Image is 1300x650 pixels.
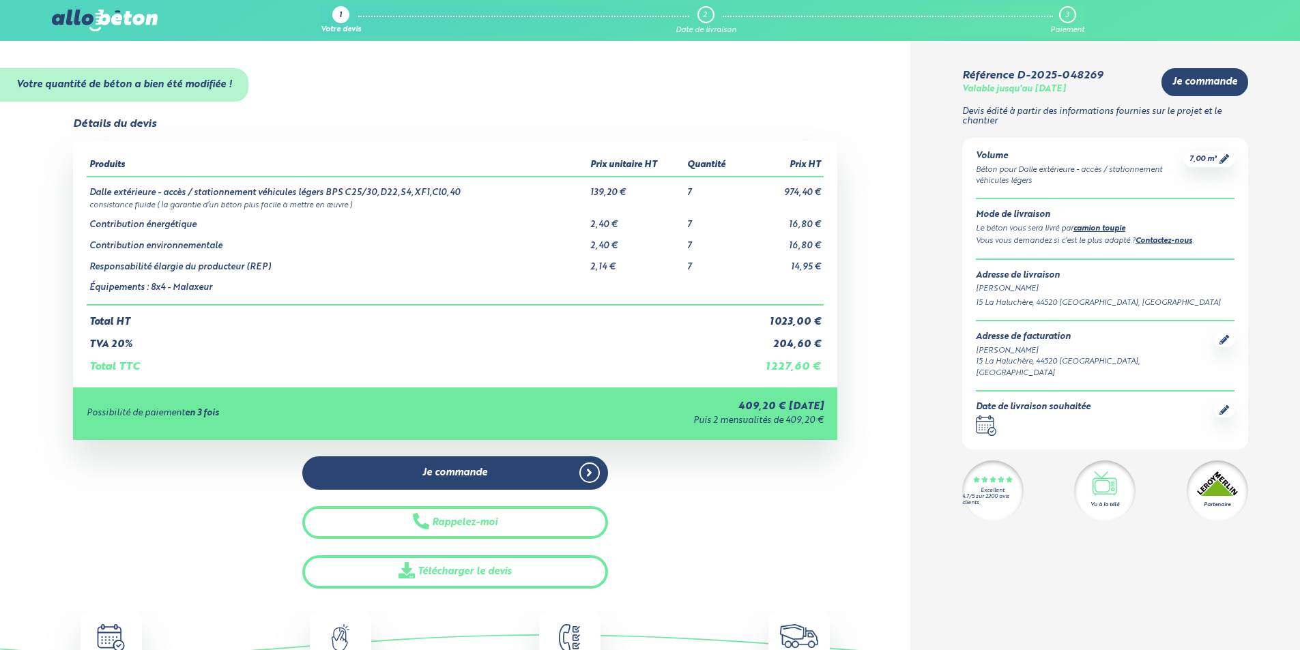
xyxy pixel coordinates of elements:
[458,416,824,426] div: Puis 2 mensualités de 409,20 €
[87,177,588,198] td: Dalle extérieure - accès / stationnement véhicules légers BPS C25/30,D22,S4,XF1,Cl0,40
[976,271,1234,281] div: Adresse de livraison
[87,272,588,305] td: Équipements : 8x4 - Malaxeur
[1179,597,1285,635] iframe: Help widget launcher
[742,231,824,252] td: 16,80 €
[976,164,1184,188] div: Béton pour Dalle extérieure - accès / stationnement véhicules légers
[73,118,156,130] div: Détails du devis
[976,223,1234,235] div: Le béton vous sera livré par
[742,155,824,177] th: Prix HT
[87,155,588,177] th: Produits
[588,155,684,177] th: Prix unitaire HT
[962,70,1103,82] div: Référence D-2025-048269
[302,456,608,490] a: Je commande
[1204,501,1230,509] div: Partenaire
[1136,237,1192,245] a: Contactez-nous
[976,297,1234,309] div: 15 La Haluchère, 44520 [GEOGRAPHIC_DATA], [GEOGRAPHIC_DATA]
[302,506,608,540] button: Rappelez-moi
[976,345,1214,357] div: [PERSON_NAME]
[422,467,487,479] span: Je commande
[588,209,684,231] td: 2,40 €
[976,332,1214,342] div: Adresse de facturation
[976,151,1184,162] div: Volume
[703,11,707,20] div: 2
[588,231,684,252] td: 2,40 €
[1073,225,1125,233] a: camion toupie
[962,107,1248,127] p: Devis édité à partir des informations fournies sur le projet et le chantier
[976,283,1234,295] div: [PERSON_NAME]
[87,409,458,419] div: Possibilité de paiement
[1050,6,1084,35] a: 3 Paiement
[185,409,219,417] strong: en 3 fois
[981,488,1005,494] div: Excellent
[742,252,824,273] td: 14,95 €
[742,328,824,351] td: 204,60 €
[684,252,742,273] td: 7
[16,80,232,89] strong: Votre quantité de béton a bien été modifiée !
[1172,76,1237,88] span: Je commande
[1050,26,1084,35] div: Paiement
[87,252,588,273] td: Responsabilité élargie du producteur (REP)
[676,26,736,35] div: Date de livraison
[588,177,684,198] td: 139,20 €
[339,12,342,20] div: 1
[684,231,742,252] td: 7
[87,198,824,210] td: consistance fluide ( la garantie d’un béton plus facile à mettre en œuvre )
[321,6,361,35] a: 1 Votre devis
[976,356,1214,379] div: 15 La Haluchère, 44520 [GEOGRAPHIC_DATA], [GEOGRAPHIC_DATA]
[676,6,736,35] a: 2 Date de livraison
[1090,501,1119,509] div: Vu à la télé
[976,402,1090,413] div: Date de livraison souhaitée
[458,401,824,413] div: 409,20 € [DATE]
[962,85,1066,95] div: Valable jusqu'au [DATE]
[742,350,824,373] td: 1 227,60 €
[780,624,819,648] img: truck.c7a9816ed8b9b1312949.png
[742,209,824,231] td: 16,80 €
[1161,68,1248,96] a: Je commande
[976,235,1234,248] div: Vous vous demandez si c’est le plus adapté ? .
[321,26,361,35] div: Votre devis
[742,177,824,198] td: 974,40 €
[302,555,608,589] a: Télécharger le devis
[87,209,588,231] td: Contribution énergétique
[52,10,157,31] img: allobéton
[976,210,1234,220] div: Mode de livraison
[588,252,684,273] td: 2,14 €
[742,305,824,328] td: 1 023,00 €
[87,328,742,351] td: TVA 20%
[684,155,742,177] th: Quantité
[87,305,742,328] td: Total HT
[87,350,742,373] td: Total TTC
[684,177,742,198] td: 7
[1065,11,1069,20] div: 3
[684,209,742,231] td: 7
[962,494,1024,506] div: 4.7/5 sur 2300 avis clients
[87,231,588,252] td: Contribution environnementale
